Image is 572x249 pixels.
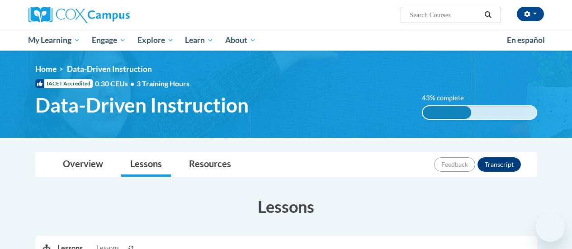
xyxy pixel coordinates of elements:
a: Resources [180,153,240,177]
div: Main menu [22,30,551,51]
span: Data-Driven Instruction [35,93,249,117]
h3: Lessons [35,195,537,218]
a: En español [501,31,551,50]
span: 0.30 CEUs [95,79,137,89]
a: About [219,30,262,51]
span: Explore [137,35,174,46]
div: 43% complete [423,106,472,119]
span: My Learning [28,35,80,46]
span: About [225,35,256,46]
a: Explore [132,30,180,51]
button: Transcript [477,157,521,172]
label: 43% complete [422,93,474,103]
span: Learn [185,35,213,46]
button: Account Settings [517,7,544,21]
a: Cox Campus [28,7,191,23]
a: Learn [179,30,219,51]
span: IACET Accredited [35,79,93,88]
iframe: Button to launch messaging window [536,213,565,242]
span: • [130,79,134,88]
span: Data-Driven Instruction [67,64,152,74]
a: My Learning [23,30,86,51]
a: Engage [86,30,132,51]
input: Search Courses [409,9,481,20]
a: Overview [54,153,112,177]
img: Cox Campus [28,7,130,23]
button: Feedback [434,157,475,172]
button: Search [481,9,495,20]
a: Lessons [121,153,171,177]
span: Engage [92,35,126,46]
span: En español [507,35,545,45]
a: Home [35,64,57,74]
span: 3 Training Hours [137,79,189,88]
